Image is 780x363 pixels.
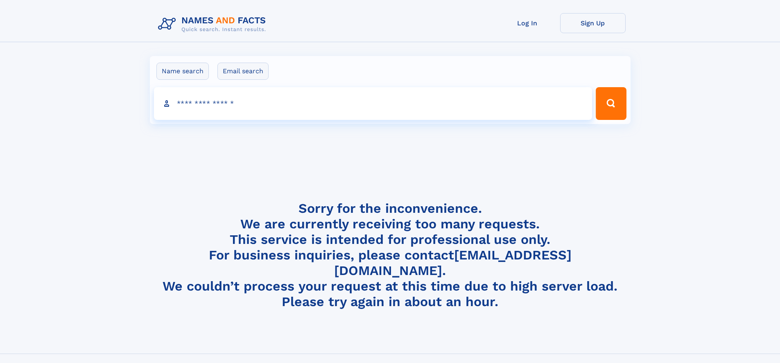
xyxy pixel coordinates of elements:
[596,87,626,120] button: Search Button
[155,201,626,310] h4: Sorry for the inconvenience. We are currently receiving too many requests. This service is intend...
[217,63,269,80] label: Email search
[154,87,592,120] input: search input
[156,63,209,80] label: Name search
[155,13,273,35] img: Logo Names and Facts
[334,247,572,278] a: [EMAIL_ADDRESS][DOMAIN_NAME]
[495,13,560,33] a: Log In
[560,13,626,33] a: Sign Up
